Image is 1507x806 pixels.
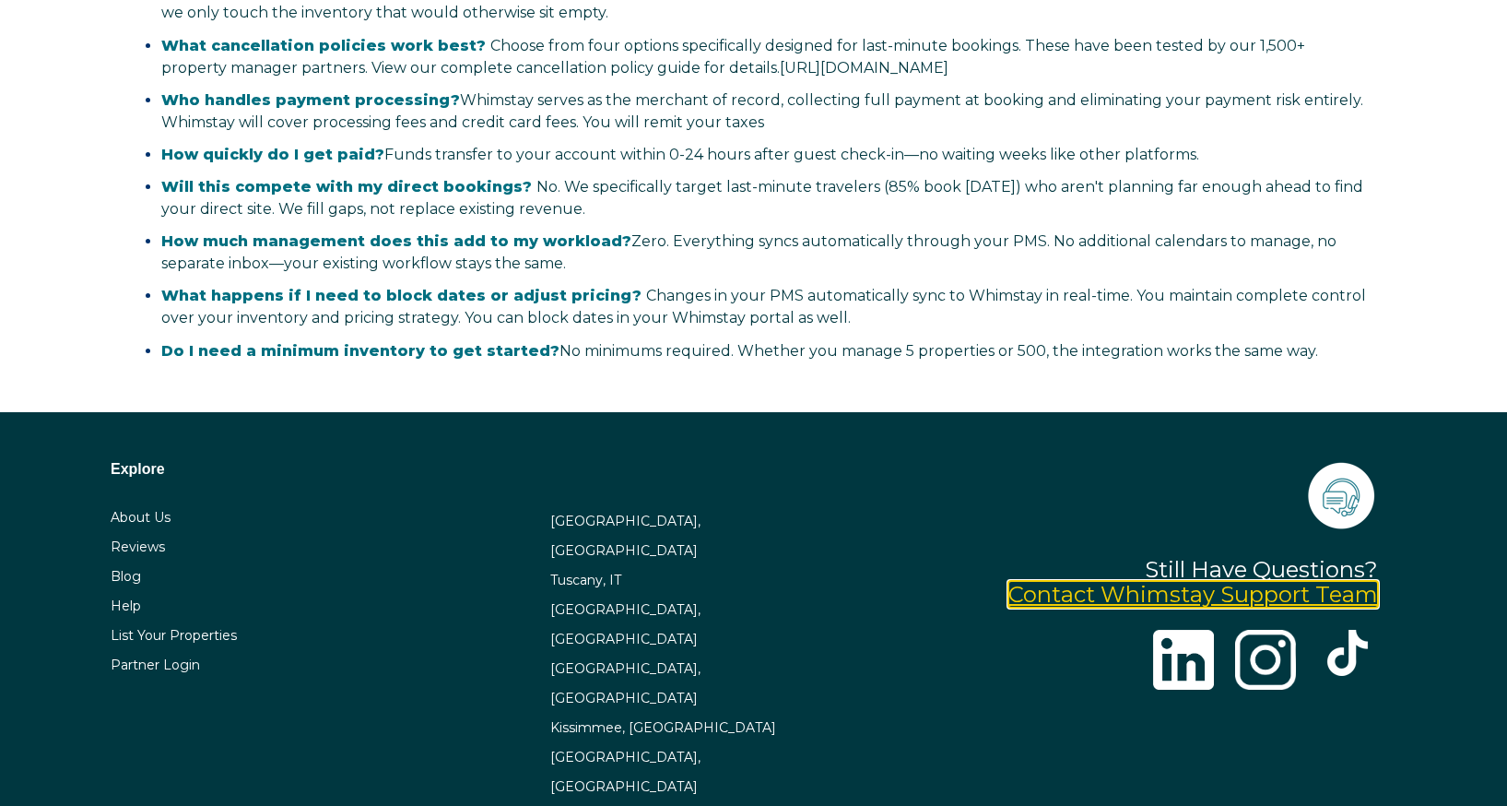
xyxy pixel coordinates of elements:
a: Vínculo https://salespage.whimstay.com/cancellation-policy-options [780,59,948,77]
span: Will this compete with my direct bookings? [161,178,532,196]
a: Partner Login [111,657,200,673]
span: Whimstay serves as the merchant of record, collecting full payment at booking and eliminating you... [161,91,1363,131]
span: Funds transfer to your account within 0-24 hours after guest check-in—no waiting weeks like other... [161,146,1199,163]
a: [GEOGRAPHIC_DATA], [GEOGRAPHIC_DATA] [550,601,701,647]
a: [GEOGRAPHIC_DATA], [GEOGRAPHIC_DATA] [550,749,701,795]
span: What happens if I need to block dates or adjust pricing? [161,287,642,304]
span: Choose from four options specifically designed for last-minute bookings. These have been tested b... [161,37,1305,77]
strong: How much management does this add to my workload? [161,232,631,250]
span: Still Have Questions? [1145,556,1378,583]
strong: How quickly do I get paid? [161,146,384,163]
span: No. We specifically target last-minute travelers (85% book [DATE]) who aren't planning far enough... [161,178,1363,218]
a: Tuscany, IT [550,572,621,588]
span: No minimums required. Whether you manage 5 properties or 500, the integration works the same way. [161,342,1318,360]
a: [GEOGRAPHIC_DATA], [GEOGRAPHIC_DATA] [550,660,701,706]
span: Explore [111,461,165,477]
img: instagram [1235,630,1296,691]
a: List Your Properties [111,627,237,644]
a: Blog [111,568,141,585]
a: Contact Whimstay Support Team [1008,581,1378,608]
strong: Who handles payment processing? [161,91,460,109]
span: Zero. Everything syncs automatically through your PMS. No additional calendars to manage, no sepa... [161,232,1336,272]
a: Kissimmee, [GEOGRAPHIC_DATA] [550,719,776,736]
a: Help [111,598,141,614]
a: [GEOGRAPHIC_DATA], [GEOGRAPHIC_DATA] [550,513,701,559]
img: icons-21 [1304,458,1378,532]
span: Changes in your PMS automatically sync to Whimstay in real-time. You maintain complete control ov... [161,287,1366,326]
span: What cancellation policies work best? [161,37,486,54]
a: About Us [111,509,171,526]
strong: Do I need a minimum inventory to get started? [161,342,559,360]
a: Reviews [111,539,165,555]
img: tik-tok [1325,630,1371,676]
img: linkedin-logo [1153,630,1214,691]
